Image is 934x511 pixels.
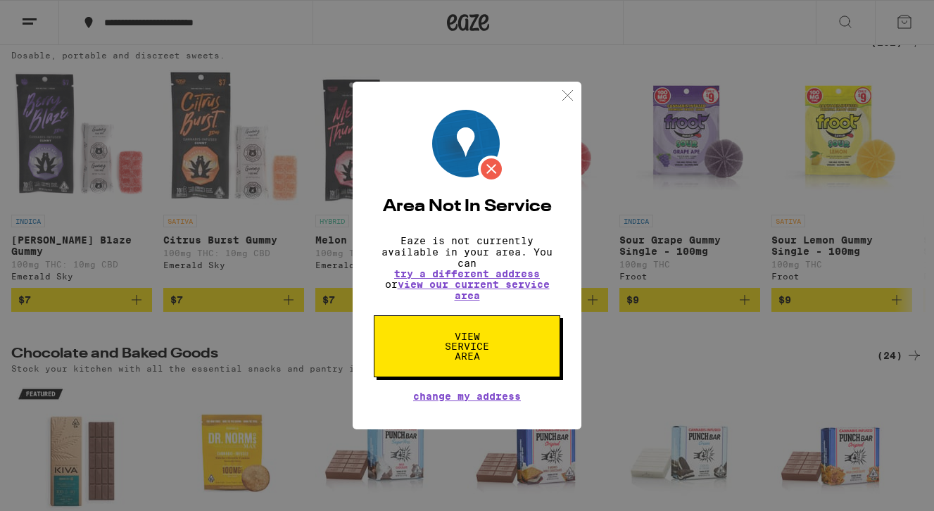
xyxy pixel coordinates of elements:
h2: Area Not In Service [374,198,560,215]
img: Location [432,110,505,182]
span: Hi. Need any help? [8,10,101,21]
a: view our current service area [398,279,550,301]
button: Change My Address [413,391,521,401]
img: close.svg [559,87,576,104]
span: View Service Area [431,332,503,361]
button: View Service Area [374,315,560,377]
p: Eaze is not currently available in your area. You can or [374,235,560,301]
button: try a different address [394,269,540,279]
a: View Service Area [374,331,560,342]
